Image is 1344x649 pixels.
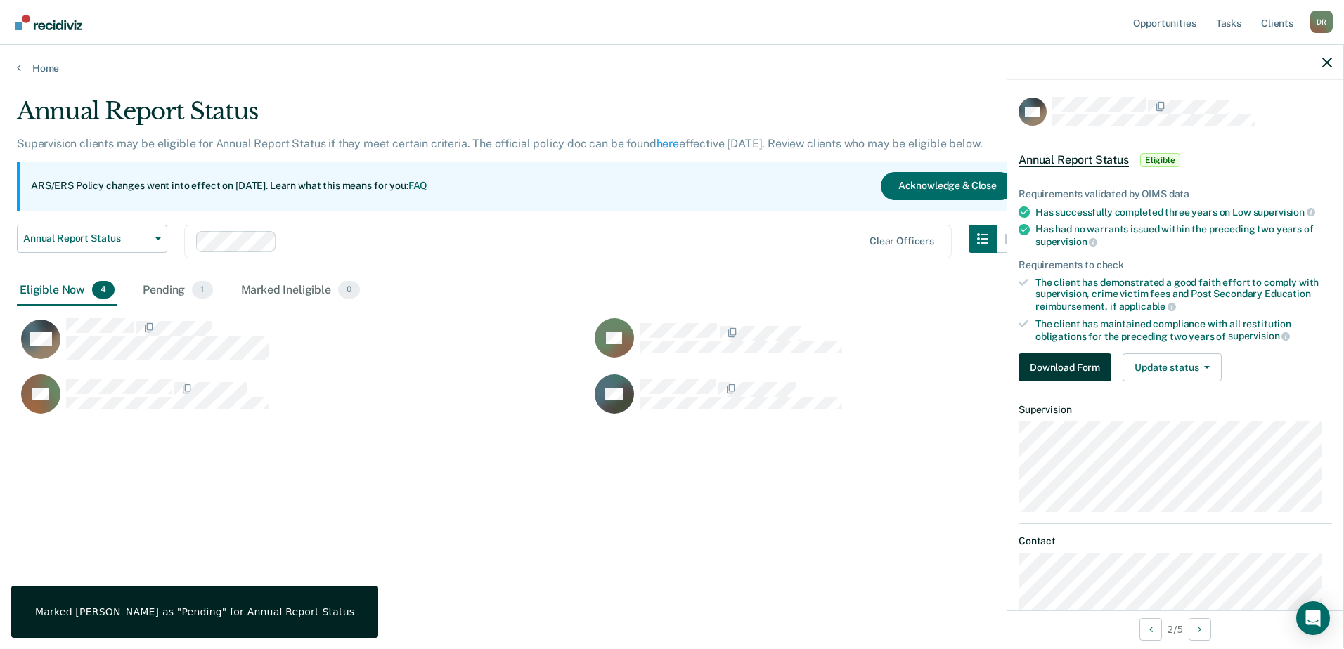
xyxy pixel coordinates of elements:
div: Open Intercom Messenger [1296,601,1330,635]
button: Acknowledge & Close [881,172,1014,200]
button: Next Opportunity [1189,618,1211,641]
div: CaseloadOpportunityCell-50537071 [590,374,1164,430]
div: D R [1310,11,1333,33]
div: CaseloadOpportunityCell-07461311 [17,374,590,430]
p: ARS/ERS Policy changes went into effect on [DATE]. Learn what this means for you: [31,179,427,193]
a: Navigate to form link [1019,353,1117,381]
span: Annual Report Status [23,232,150,244]
img: Recidiviz [15,15,82,30]
div: The client has maintained compliance with all restitution obligations for the preceding two years of [1035,318,1332,342]
div: Requirements to check [1019,259,1332,271]
div: Marked [PERSON_NAME] as "Pending" for Annual Report Status [35,605,354,618]
dt: Contact [1019,535,1332,547]
div: CaseloadOpportunityCell-06855452 [590,317,1164,374]
a: FAQ [408,180,428,191]
a: Home [17,62,1327,74]
div: Pending [140,275,215,306]
span: Eligible [1140,153,1180,167]
button: Previous Opportunity [1139,618,1162,641]
span: supervision [1228,330,1290,341]
div: Clear officers [870,235,934,247]
span: applicable [1119,301,1176,312]
div: Eligible Now [17,275,117,306]
span: supervision [1035,236,1097,247]
button: Update status [1123,353,1222,381]
a: here [657,137,679,150]
div: Has had no warrants issued within the preceding two years of [1035,223,1332,247]
div: Annual Report StatusEligible [1007,138,1343,183]
span: 1 [192,281,212,299]
p: Supervision clients may be eligible for Annual Report Status if they meet certain criteria. The o... [17,137,982,150]
div: CaseloadOpportunityCell-03491132 [17,317,590,374]
div: Requirements validated by OIMS data [1019,188,1332,200]
div: The client has demonstrated a good faith effort to comply with supervision, crime victim fees and... [1035,277,1332,313]
button: Profile dropdown button [1310,11,1333,33]
div: Annual Report Status [17,97,1025,137]
dt: Supervision [1019,404,1332,416]
span: 0 [338,281,360,299]
span: supervision [1253,206,1315,218]
span: Annual Report Status [1019,153,1129,167]
div: Marked Ineligible [238,275,363,306]
div: Has successfully completed three years on Low [1035,206,1332,218]
span: 4 [92,281,115,299]
button: Download Form [1019,353,1111,381]
div: 2 / 5 [1007,610,1343,648]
